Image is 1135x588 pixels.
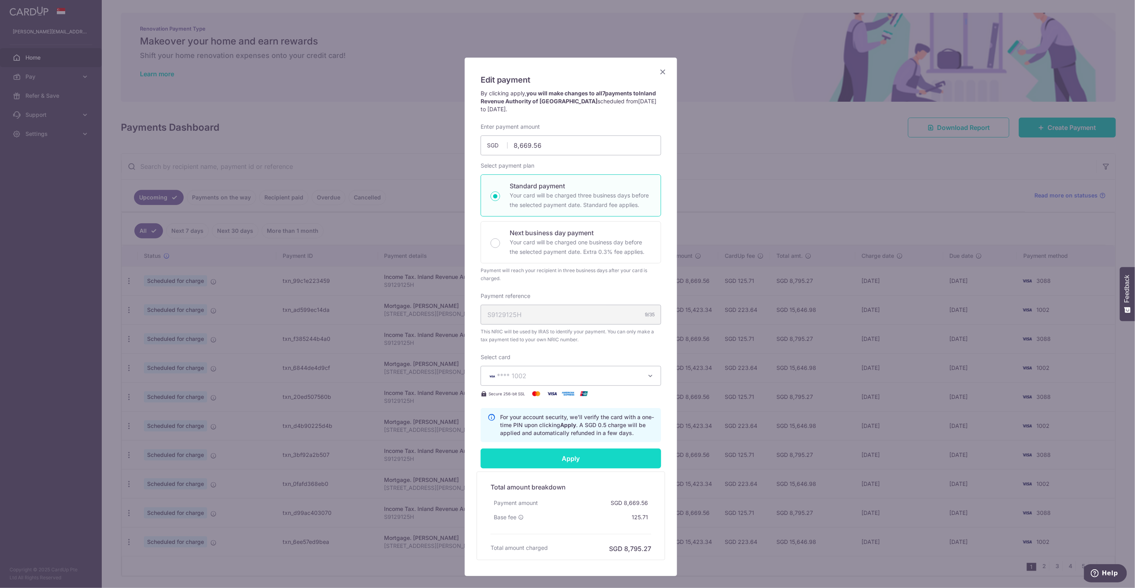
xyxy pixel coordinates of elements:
[487,141,508,149] span: SGD
[528,389,544,398] img: Mastercard
[481,267,661,282] div: Payment will reach your recipient in three business days after your card is charged.
[494,513,516,521] span: Base fee
[481,162,534,170] label: Select payment plan
[1120,267,1135,321] button: Feedback - Show survey
[609,544,651,553] h6: SGD 8,795.27
[489,391,525,397] span: Secure 256-bit SSL
[1084,564,1127,584] iframe: Opens a widget where you can find more information
[658,67,667,77] button: Close
[491,544,548,552] h6: Total amount charged
[487,373,497,379] img: VISA
[560,389,576,398] img: American Express
[481,449,661,468] input: Apply
[481,89,661,113] p: By clicking apply, scheduled from .
[560,422,576,428] b: Apply
[481,328,661,344] span: This NRIC will be used by IRAS to identify your payment. You can only make a tax payment tied to ...
[491,496,541,510] div: Payment amount
[500,413,654,437] p: For your account security, we’ll verify the card with a one-time PIN upon clicking . A SGD 0.5 ch...
[629,510,651,524] div: 125.71
[481,123,540,131] label: Enter payment amount
[1124,275,1131,303] span: Feedback
[576,389,592,398] img: UnionPay
[481,353,510,361] label: Select card
[481,292,530,300] label: Payment reference
[510,238,651,257] p: Your card will be charged one business day before the selected payment date. Extra 0.3% fee applies.
[645,311,655,319] div: 9/35
[481,73,661,86] h5: Edit payment
[481,90,656,104] strong: you will make changes to all payments to
[491,482,651,492] h5: Total amount breakdown
[544,389,560,398] img: Visa
[510,191,651,210] p: Your card will be charged three business days before the selected payment date. Standard fee appl...
[510,228,651,238] p: Next business day payment
[481,135,661,155] input: 0.00
[607,496,651,510] div: SGD 8,669.56
[602,90,605,97] span: 7
[510,181,651,191] p: Standard payment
